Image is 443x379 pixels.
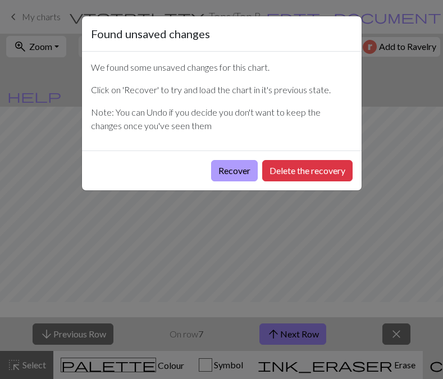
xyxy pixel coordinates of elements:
p: Click on 'Recover' to try and load the chart in it's previous state. [91,83,353,97]
p: We found some unsaved changes for this chart. [91,61,353,74]
h5: Found unsaved changes [91,25,210,42]
p: Note: You can Undo if you decide you don't want to keep the changes once you've seen them [91,106,353,133]
button: Recover [211,160,258,181]
button: Delete the recovery [262,160,353,181]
